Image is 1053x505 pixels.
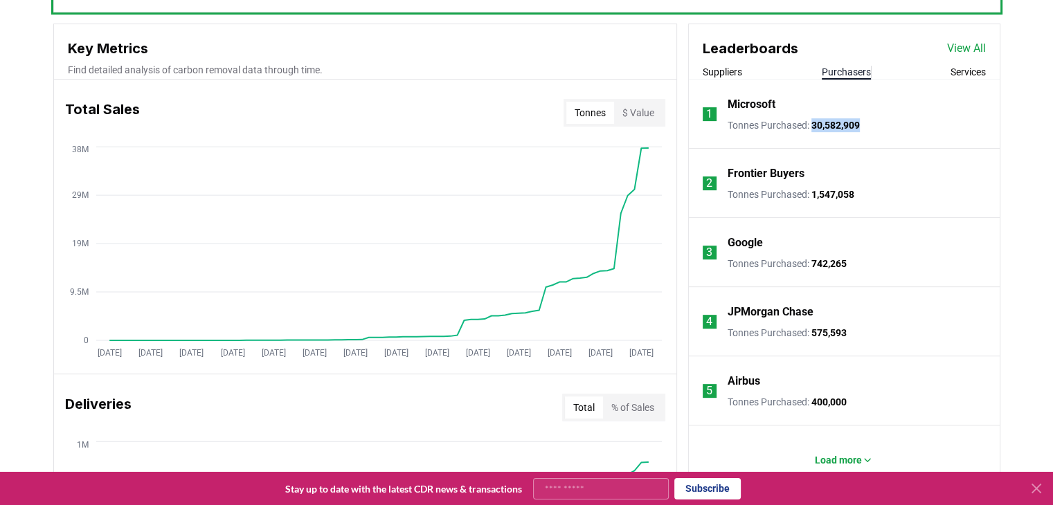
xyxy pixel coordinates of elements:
tspan: [DATE] [261,348,285,358]
button: Suppliers [703,65,742,79]
span: 575,593 [811,327,847,338]
tspan: [DATE] [547,348,571,358]
span: 742,265 [811,258,847,269]
p: Tonnes Purchased : [728,257,847,270]
tspan: 19M [71,239,88,248]
button: Services [951,65,986,79]
h3: Leaderboards [703,38,798,59]
h3: Total Sales [65,99,140,127]
p: Tonnes Purchased : [728,187,854,201]
button: Load more [804,446,884,474]
tspan: 9.5M [69,287,88,297]
tspan: [DATE] [302,348,326,358]
tspan: [DATE] [424,348,449,358]
span: 30,582,909 [811,120,860,131]
tspan: 29M [71,190,88,200]
button: Tonnes [566,102,614,124]
p: 2 [706,175,712,192]
tspan: [DATE] [465,348,489,358]
tspan: 0 [83,336,88,345]
a: JPMorgan Chase [728,304,813,320]
a: View All [947,40,986,57]
button: Purchasers [822,65,871,79]
a: Microsoft [728,96,775,113]
tspan: 38M [71,145,88,154]
span: 400,000 [811,396,847,407]
a: Frontier Buyers [728,165,804,182]
tspan: [DATE] [384,348,408,358]
p: Tonnes Purchased : [728,395,847,409]
tspan: [DATE] [179,348,204,358]
span: 1,547,058 [811,189,854,200]
p: Tonnes Purchased : [728,326,847,340]
tspan: [DATE] [588,348,612,358]
tspan: [DATE] [506,348,530,358]
p: 4 [706,313,712,330]
tspan: 1M [76,439,88,449]
tspan: [DATE] [629,348,654,358]
tspan: [DATE] [220,348,244,358]
tspan: [DATE] [138,348,163,358]
p: 5 [706,383,712,399]
button: % of Sales [603,396,663,419]
tspan: [DATE] [343,348,367,358]
p: 3 [706,244,712,261]
a: Airbus [728,373,760,389]
h3: Deliveries [65,394,132,421]
p: Load more [815,453,862,467]
tspan: [DATE] [98,348,122,358]
a: Google [728,235,763,251]
p: Find detailed analysis of carbon removal data through time. [68,63,663,77]
button: Total [565,396,603,419]
button: $ Value [614,102,663,124]
p: 1 [706,106,712,122]
h3: Key Metrics [68,38,663,59]
p: Tonnes Purchased : [728,118,860,132]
